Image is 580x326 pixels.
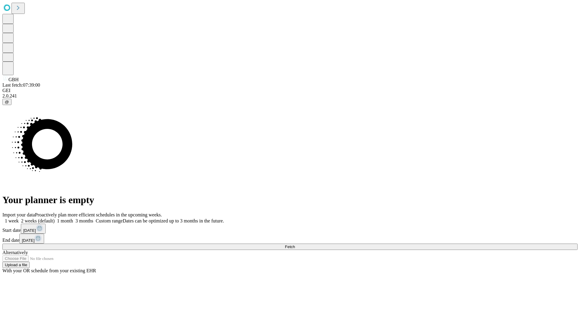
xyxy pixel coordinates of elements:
[2,234,578,244] div: End date
[2,82,40,88] span: Last fetch: 07:39:00
[19,234,44,244] button: [DATE]
[2,268,96,273] span: With your OR schedule from your existing EHR
[96,218,123,223] span: Custom range
[2,88,578,93] div: GEI
[5,218,19,223] span: 1 week
[123,218,224,223] span: Dates can be optimized up to 3 months in the future.
[21,218,55,223] span: 2 weeks (default)
[2,99,11,105] button: @
[22,238,34,243] span: [DATE]
[2,93,578,99] div: 2.0.241
[2,262,30,268] button: Upload a file
[2,244,578,250] button: Fetch
[2,194,578,206] h1: Your planner is empty
[2,224,578,234] div: Start date
[23,228,36,233] span: [DATE]
[76,218,93,223] span: 3 months
[5,100,9,104] span: @
[285,245,295,249] span: Fetch
[57,218,73,223] span: 1 month
[21,224,46,234] button: [DATE]
[2,250,28,255] span: Alternatively
[35,212,162,217] span: Proactively plan more efficient schedules in the upcoming weeks.
[8,77,19,82] span: GBH
[2,212,35,217] span: Import your data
